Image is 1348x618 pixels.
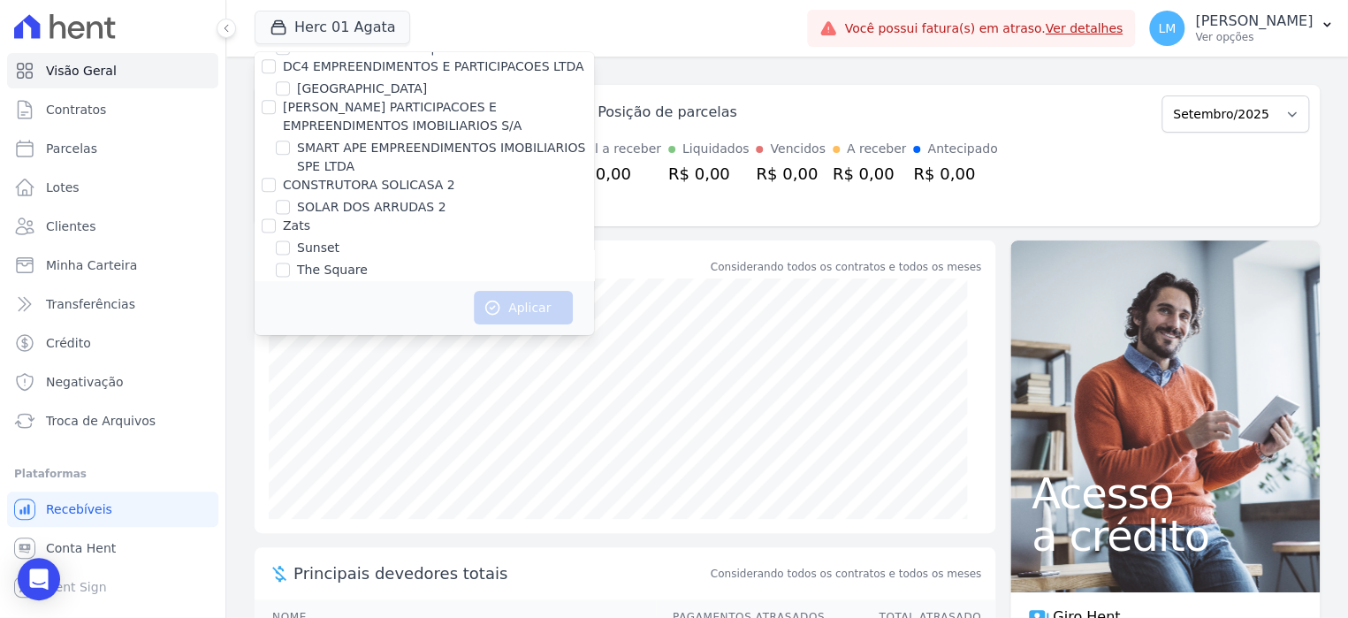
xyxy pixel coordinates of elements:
span: Visão Geral [46,62,117,80]
span: Minha Carteira [46,256,137,274]
span: Principais devedores totais [293,561,707,585]
label: Zats [283,218,310,233]
div: Open Intercom Messenger [18,558,60,600]
a: Ver detalhes [1046,21,1123,35]
div: A receber [847,140,907,158]
div: Plataformas [14,463,211,484]
span: Negativação [46,373,124,391]
label: DC4 EMPREENDIMENTOS E PARTICIPACOES LTDA [283,59,584,73]
label: [PERSON_NAME] PARTICIPACOES E EMPREENDIMENTOS IMOBILIARIOS S/A [283,100,522,133]
label: The Square [297,261,368,279]
label: CONSTRUTORA SOLICASA 2 [283,178,455,192]
a: Minha Carteira [7,248,218,283]
div: Vencidos [770,140,825,158]
label: SOLAR DOS ARRUDAS 2 [297,198,446,217]
a: Conta Hent [7,530,218,566]
a: Clientes [7,209,218,244]
a: Parcelas [7,131,218,166]
span: Contratos [46,101,106,118]
span: Recebíveis [46,500,112,518]
span: LM [1158,22,1176,34]
span: Acesso [1032,472,1298,515]
button: Herc 01 Agata [255,11,410,44]
div: Liquidados [682,140,750,158]
span: Lotes [46,179,80,196]
div: Posição de parcelas [598,102,737,123]
span: a crédito [1032,515,1298,557]
p: [PERSON_NAME] [1195,12,1313,30]
div: Total a receber [569,140,661,158]
div: R$ 0,00 [913,162,997,186]
button: Aplicar [474,291,573,324]
div: R$ 0,00 [668,162,750,186]
p: Ver opções [1195,30,1313,44]
label: SMART APE EMPREENDIMENTOS IMOBILIARIOS SPE LTDA [297,139,594,176]
a: Transferências [7,286,218,322]
span: Crédito [46,334,91,352]
a: Contratos [7,92,218,127]
div: Antecipado [927,140,997,158]
span: Transferências [46,295,135,313]
span: Parcelas [46,140,97,157]
div: R$ 0,00 [569,162,661,186]
div: R$ 0,00 [756,162,825,186]
a: Recebíveis [7,492,218,527]
span: Conta Hent [46,539,116,557]
span: Você possui fatura(s) em atraso. [844,19,1123,38]
span: Considerando todos os contratos e todos os meses [711,566,981,582]
label: Sunset [297,239,339,257]
label: [GEOGRAPHIC_DATA] [297,80,427,98]
div: Considerando todos os contratos e todos os meses [711,259,981,275]
a: Troca de Arquivos [7,403,218,439]
div: R$ 0,00 [833,162,907,186]
button: LM [PERSON_NAME] Ver opções [1135,4,1348,53]
a: Lotes [7,170,218,205]
a: Crédito [7,325,218,361]
a: Visão Geral [7,53,218,88]
span: Troca de Arquivos [46,412,156,430]
span: Clientes [46,217,95,235]
a: Negativação [7,364,218,400]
